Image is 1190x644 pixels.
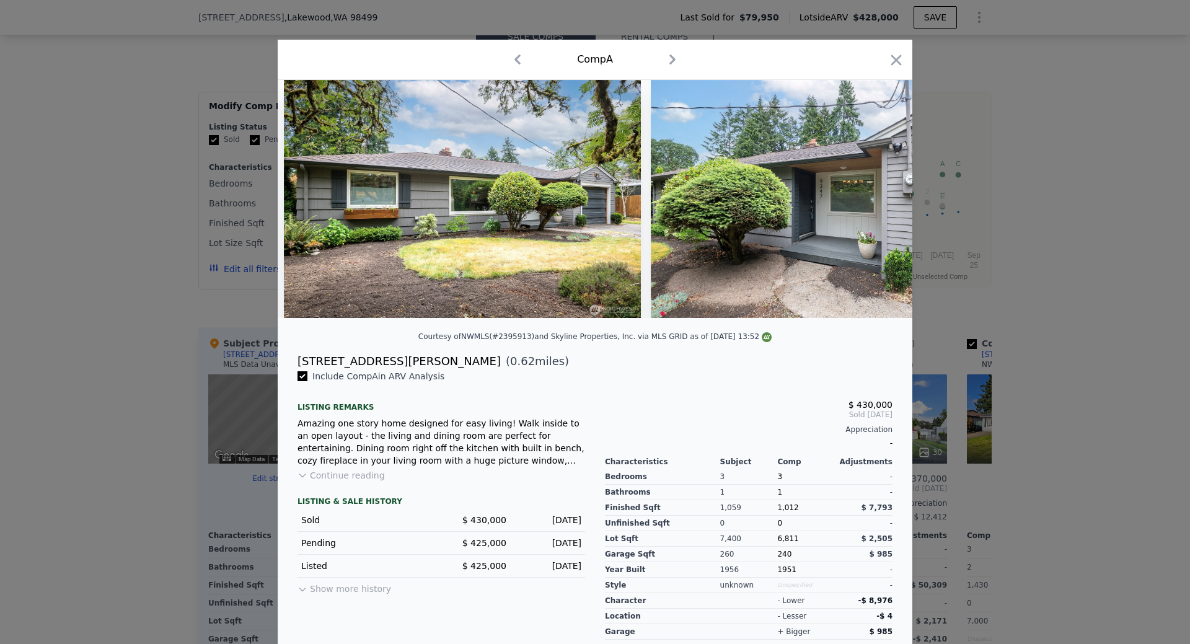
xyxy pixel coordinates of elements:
div: LISTING & SALE HISTORY [297,496,585,509]
span: 3 [777,472,782,481]
div: 1 [720,485,778,500]
div: - [605,434,892,452]
span: 0 [777,519,782,527]
div: garage [605,624,720,640]
span: -$ 8,976 [858,596,892,605]
img: NWMLS Logo [762,332,772,342]
div: - lesser [777,611,806,621]
span: $ 985 [869,550,892,558]
div: Style [605,578,720,593]
div: Lot Sqft [605,531,720,547]
div: [STREET_ADDRESS][PERSON_NAME] [297,353,501,370]
div: unknown [720,578,778,593]
div: Appreciation [605,425,892,434]
div: 1 [777,485,835,500]
div: [DATE] [516,514,581,526]
span: -$ 4 [876,612,892,620]
div: 3 [720,469,778,485]
span: $ 7,793 [862,503,892,512]
div: - [835,485,892,500]
div: Comp A [577,52,613,67]
div: Listing remarks [297,392,585,412]
span: 240 [777,550,791,558]
span: $ 985 [869,627,892,636]
span: $ 430,000 [848,400,892,410]
span: $ 430,000 [462,515,506,525]
div: 1951 [777,562,835,578]
div: 7,400 [720,531,778,547]
div: Characteristics [605,457,720,467]
span: $ 425,000 [462,538,506,548]
img: Property Img [651,80,1008,318]
button: Show more history [297,578,391,595]
span: 0.62 [510,355,535,368]
div: Courtesy of NWMLS (#2395913) and Skyline Properties, Inc. via MLS GRID as of [DATE] 13:52 [418,332,772,341]
div: [DATE] [516,560,581,572]
button: Continue reading [297,469,385,482]
div: 260 [720,547,778,562]
div: - [835,578,892,593]
div: Bathrooms [605,485,720,500]
div: Unspecified [777,578,835,593]
div: 0 [720,516,778,531]
div: Bedrooms [605,469,720,485]
div: Comp [777,457,835,467]
div: character [605,593,720,609]
div: Adjustments [835,457,892,467]
div: 1956 [720,562,778,578]
span: $ 2,505 [862,534,892,543]
div: Finished Sqft [605,500,720,516]
div: Amazing one story home designed for easy living! Walk inside to an open layout - the living and d... [297,417,585,467]
div: Pending [301,537,431,549]
span: 6,811 [777,534,798,543]
div: - [835,469,892,485]
div: [DATE] [516,537,581,549]
span: Include Comp A in ARV Analysis [307,371,449,381]
span: $ 425,000 [462,561,506,571]
div: 1,059 [720,500,778,516]
div: Listed [301,560,431,572]
div: - [835,562,892,578]
span: ( miles) [501,353,569,370]
div: + bigger [777,627,810,637]
div: Year Built [605,562,720,578]
span: Sold [DATE] [605,410,892,420]
div: - [835,516,892,531]
div: location [605,609,720,624]
div: Subject [720,457,778,467]
img: Property Img [284,80,641,318]
span: 1,012 [777,503,798,512]
div: - lower [777,596,804,606]
div: Sold [301,514,431,526]
div: Unfinished Sqft [605,516,720,531]
div: Garage Sqft [605,547,720,562]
